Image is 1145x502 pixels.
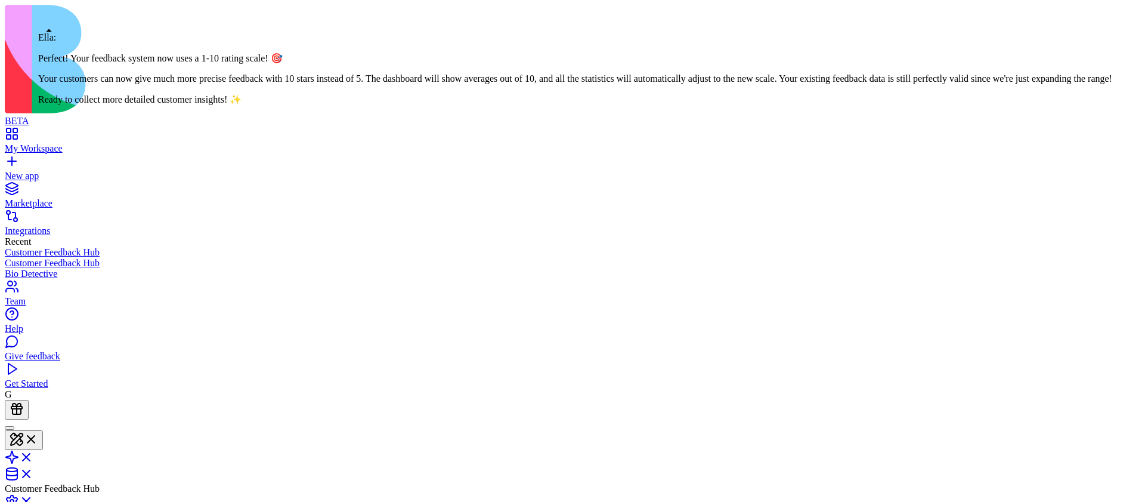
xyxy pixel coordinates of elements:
h1: Feedback Dashboard [14,14,165,57]
a: My Workspace [5,133,1140,154]
a: Help [5,313,1140,334]
a: Integrations [5,215,1140,236]
div: Give feedback [5,351,1140,362]
div: Integrations [5,226,1140,236]
a: BETA [5,105,1140,127]
a: New app [5,160,1140,181]
span: G [5,389,12,399]
a: Marketplace [5,187,1140,209]
a: Give feedback [5,340,1140,362]
p: Your customers can now give much more precise feedback with 10 stars instead of 5. The dashboard ... [38,73,1112,84]
a: Customer Feedback Hub [5,247,1140,258]
span: Ella: [38,32,56,42]
a: Bio Detective [5,269,1140,279]
span: Recent [5,236,31,247]
div: Marketplace [5,198,1140,209]
p: Perfect! Your feedback system now uses a 1-10 rating scale! 🎯 [38,53,1112,64]
div: Team [5,296,1140,307]
a: Customer Feedback Hub [5,258,1140,269]
p: Ready to collect more detailed customer insights! ✨ [38,94,1112,105]
span: Customer Feedback Hub [5,483,100,494]
div: Get Started [5,378,1140,389]
img: logo [5,5,484,113]
div: New app [5,171,1140,181]
p: Monitor and manage customer feedback [14,60,165,88]
div: My Workspace [5,143,1140,154]
a: Team [5,285,1140,307]
div: BETA [5,116,1140,127]
div: Help [5,324,1140,334]
a: Get Started [5,368,1140,389]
